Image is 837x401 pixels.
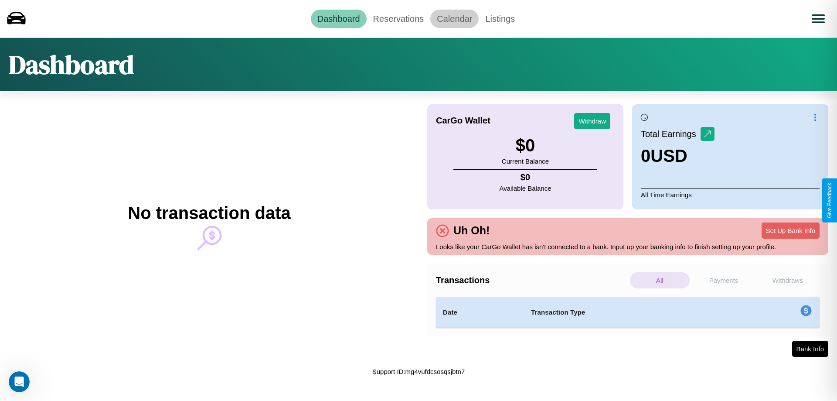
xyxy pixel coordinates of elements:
iframe: Intercom live chat [9,371,30,392]
p: Looks like your CarGo Wallet has isn't connected to a bank. Input up your banking info to finish ... [436,241,820,253]
h4: Date [443,307,517,318]
button: Set Up Bank Info [762,223,820,239]
h4: $ 0 [500,172,551,182]
a: Listings [479,10,521,28]
h2: No transaction data [128,203,290,223]
p: Support ID: mg4vufdcsosqsjbtn7 [372,366,465,377]
button: Open menu [806,7,830,31]
table: simple table [436,297,820,328]
p: Current Balance [502,155,549,167]
button: Withdraw [574,113,610,129]
p: Total Earnings [641,126,701,142]
h4: CarGo Wallet [436,116,490,126]
p: All Time Earnings [641,189,820,201]
button: Bank Info [792,341,828,357]
p: All [630,272,690,288]
h4: Transaction Type [531,307,729,318]
div: Give Feedback [827,183,833,218]
h4: Transactions [436,275,628,285]
p: Available Balance [500,182,551,194]
p: Withdraws [758,272,817,288]
a: Dashboard [311,10,367,28]
a: Calendar [430,10,479,28]
h3: 0 USD [641,146,715,166]
h1: Dashboard [9,47,134,82]
p: Payments [694,272,754,288]
h3: $ 0 [502,136,549,155]
h4: Uh Oh! [449,224,494,237]
a: Reservations [367,10,431,28]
